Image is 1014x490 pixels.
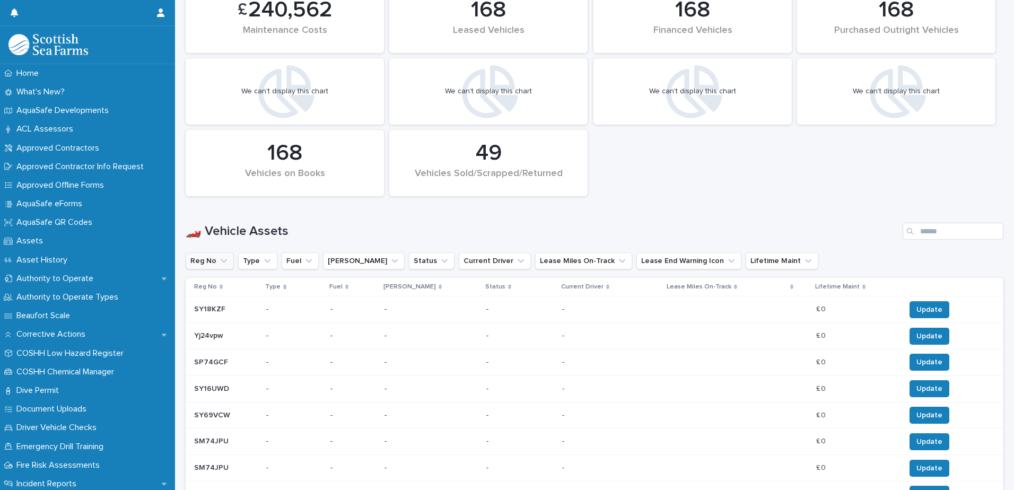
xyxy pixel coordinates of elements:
p: - [562,303,566,314]
p: - [330,358,376,367]
p: Asset History [12,255,76,265]
p: Current Driver [561,281,604,293]
div: Purchased Outright Vehicles [815,25,977,47]
button: Update [910,460,949,477]
p: £ 0 [816,382,828,393]
p: - [330,384,376,393]
p: Status [485,281,505,293]
button: Lease End Warning Icon [636,252,741,269]
p: £ 0 [816,303,828,314]
p: SP74GCF [194,356,230,367]
p: AquaSafe QR Codes [12,217,101,227]
tr: SP74GCFSP74GCF ------ £ 0£ 0 Update [186,349,1003,375]
p: COSHH Chemical Manager [12,367,123,377]
p: £ 0 [816,461,828,472]
p: - [266,411,322,420]
p: - [384,463,443,472]
p: SY69VCW [194,409,232,420]
tr: Yj24vpwYj24vpw ------ £ 0£ 0 Update [186,323,1003,349]
p: Dive Permit [12,386,67,396]
p: Yj24vpw [194,329,225,340]
button: Fuel [282,252,319,269]
p: Approved Contractors [12,143,108,153]
p: Incident Reports [12,479,85,489]
p: - [266,437,322,446]
p: [PERSON_NAME] [383,281,436,293]
p: AquaSafe Developments [12,106,117,116]
button: Update [910,407,949,424]
p: - [330,331,376,340]
tr: SM74JPUSM74JPU ------ £ 0£ 0 Update [186,455,1003,482]
div: Vehicles on Books [204,168,366,190]
p: Beaufort Scale [12,311,78,321]
p: - [486,384,545,393]
p: - [562,435,566,446]
p: - [562,461,566,472]
button: Update [910,328,949,345]
tr: SM74JPUSM74JPU ------ £ 0£ 0 Update [186,428,1003,455]
p: Emergency Drill Training [12,442,112,452]
p: - [562,409,566,420]
p: COSHH Low Hazard Register [12,348,132,358]
button: Current Driver [459,252,531,269]
p: Lease Miles On-Track [667,281,731,293]
p: - [384,437,443,446]
p: - [384,411,443,420]
p: Fire Risk Assessments [12,460,108,470]
tr: SY16UWDSY16UWD ------ £ 0£ 0 Update [186,375,1003,402]
div: Financed Vehicles [611,25,774,47]
p: - [562,382,566,393]
p: Home [12,68,47,78]
p: Approved Contractor Info Request [12,162,152,172]
p: SY18KZF [194,303,228,314]
p: Reg No [194,281,217,293]
p: - [486,358,545,367]
button: Update [910,354,949,371]
button: Type [238,252,277,269]
p: - [562,329,566,340]
p: Approved Offline Forms [12,180,112,190]
p: - [562,356,566,367]
button: Status [409,252,454,269]
span: Update [916,383,942,394]
button: Lightfoot [323,252,405,269]
div: 168 [204,140,366,167]
p: Driver Vehicle Checks [12,423,105,433]
p: - [266,331,322,340]
tr: SY18KZFSY18KZF ------ £ 0£ 0 Update [186,296,1003,323]
img: bPIBxiqnSb2ggTQWdOVV [8,34,88,55]
p: - [486,411,545,420]
button: Update [910,301,949,318]
button: Reg No [186,252,234,269]
p: - [266,463,322,472]
p: SY16UWD [194,382,231,393]
span: Update [916,410,942,421]
p: £ 0 [816,329,828,340]
p: - [384,305,443,314]
p: - [384,331,443,340]
div: We can't display this chart [649,87,736,96]
div: 49 [407,140,570,167]
button: Update [910,433,949,450]
p: - [384,384,443,393]
p: - [330,463,376,472]
div: We can't display this chart [445,87,532,96]
p: - [330,305,376,314]
p: Document Uploads [12,404,95,414]
span: Update [916,304,942,315]
p: - [266,358,322,367]
p: Authority to Operate Types [12,292,127,302]
p: - [486,463,545,472]
p: £ 0 [816,356,828,367]
button: Lease Miles On-Track [535,252,632,269]
p: Type [265,281,281,293]
p: - [384,358,443,367]
input: Search [903,223,1003,240]
tr: SY69VCWSY69VCW ------ £ 0£ 0 Update [186,402,1003,428]
p: - [486,331,545,340]
p: What's New? [12,87,73,97]
div: We can't display this chart [853,87,940,96]
span: Update [916,331,942,342]
p: - [486,305,545,314]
